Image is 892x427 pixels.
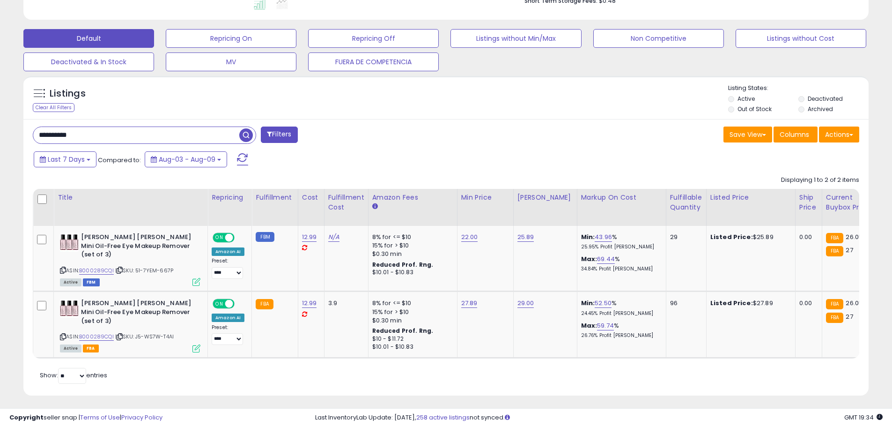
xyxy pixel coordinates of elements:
[372,327,434,335] b: Reduced Prof. Rng.
[450,29,581,48] button: Listings without Min/Max
[461,193,509,202] div: Min Price
[416,413,470,422] a: 258 active listings
[595,232,612,242] a: 43.96
[781,176,859,185] div: Displaying 1 to 2 of 2 items
[328,232,339,242] a: N/A
[372,233,450,241] div: 8% for <= $10
[819,127,859,142] button: Actions
[328,299,361,307] div: 3.9
[710,299,753,307] b: Listed Price:
[799,193,818,212] div: Ship Price
[808,95,843,103] label: Deactivated
[60,233,79,252] img: 51X342I45UL._SL40_.jpg
[83,345,99,352] span: FBA
[670,193,702,212] div: Fulfillable Quantity
[212,314,244,322] div: Amazon AI
[799,299,815,307] div: 0.00
[233,300,248,308] span: OFF
[670,233,699,241] div: 29
[846,232,863,241] span: 26.05
[256,299,273,309] small: FBA
[581,232,595,241] b: Min:
[581,310,659,317] p: 24.45% Profit [PERSON_NAME]
[581,332,659,339] p: 26.76% Profit [PERSON_NAME]
[308,52,439,71] button: FUERA DE COMPETENCIA
[79,267,114,275] a: B000289CQI
[826,233,843,243] small: FBA
[780,130,809,139] span: Columns
[115,333,174,340] span: | SKU: J5-WS7W-T4AI
[737,95,755,103] label: Active
[736,29,866,48] button: Listings without Cost
[581,322,659,339] div: %
[581,255,597,263] b: Max:
[670,299,699,307] div: 96
[581,244,659,250] p: 25.95% Profit [PERSON_NAME]
[826,193,874,212] div: Current Buybox Price
[461,299,478,308] a: 27.89
[581,193,662,202] div: Markup on Cost
[145,151,227,167] button: Aug-03 - Aug-09
[595,299,612,308] a: 52.50
[9,413,44,422] strong: Copyright
[372,261,434,269] b: Reduced Prof. Rng.
[256,193,294,202] div: Fulfillment
[597,255,615,264] a: 69.44
[581,299,595,307] b: Min:
[593,29,724,48] button: Non Competitive
[846,299,863,307] span: 26.05
[302,193,320,202] div: Cost
[23,52,154,71] button: Deactivated & In Stock
[581,233,659,250] div: %
[83,278,100,286] span: FBM
[256,232,274,242] small: FBM
[846,312,853,321] span: 27
[461,232,478,242] a: 22.00
[723,127,772,142] button: Save View
[799,233,815,241] div: 0.00
[40,371,107,380] span: Show: entries
[115,267,173,274] span: | SKU: 51-7YEM-667P
[372,241,450,250] div: 15% for > $10
[315,413,883,422] div: Last InventoryLab Update: [DATE], not synced.
[58,193,204,202] div: Title
[372,299,450,307] div: 8% for <= $10
[81,299,195,328] b: [PERSON_NAME] [PERSON_NAME] Mini Oil-Free Eye Makeup Remover (set of 3)
[33,103,74,112] div: Clear All Filters
[826,313,843,323] small: FBA
[48,155,85,164] span: Last 7 Days
[728,84,869,93] p: Listing States:
[808,105,833,113] label: Archived
[60,345,81,352] span: All listings currently available for purchase on Amazon
[60,299,79,318] img: 51X342I45UL._SL40_.jpg
[81,233,195,262] b: [PERSON_NAME] [PERSON_NAME] Mini Oil-Free Eye Makeup Remover (set of 3)
[372,343,450,351] div: $10.01 - $10.83
[79,333,114,341] a: B000289CQI
[212,247,244,256] div: Amazon AI
[98,156,141,165] span: Compared to:
[60,278,81,286] span: All listings currently available for purchase on Amazon
[372,193,453,202] div: Amazon Fees
[302,299,317,308] a: 12.99
[517,232,534,242] a: 25.89
[581,321,597,330] b: Max:
[60,299,200,351] div: ASIN:
[577,189,666,226] th: The percentage added to the cost of goods (COGS) that forms the calculator for Min & Max prices.
[372,335,450,343] div: $10 - $11.72
[372,269,450,277] div: $10.01 - $10.83
[34,151,96,167] button: Last 7 Days
[710,193,791,202] div: Listed Price
[372,316,450,325] div: $0.30 min
[737,105,772,113] label: Out of Stock
[214,234,225,242] span: ON
[233,234,248,242] span: OFF
[581,255,659,272] div: %
[826,299,843,309] small: FBA
[212,258,244,279] div: Preset:
[581,299,659,316] div: %
[214,300,225,308] span: ON
[302,232,317,242] a: 12.99
[846,246,853,255] span: 27
[710,232,753,241] b: Listed Price:
[710,233,788,241] div: $25.89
